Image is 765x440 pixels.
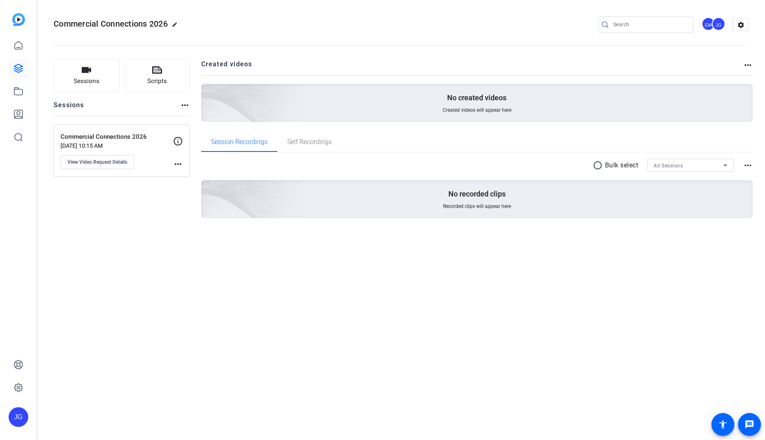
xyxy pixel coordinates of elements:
[448,189,506,199] p: No recorded clips
[443,203,511,210] span: Recorded clips will appear here
[54,100,84,116] h2: Sessions
[718,420,728,429] mat-icon: accessibility
[201,59,743,75] h2: Created videos
[712,17,726,32] ngx-avatar: Joe Gallman
[173,159,183,169] mat-icon: more_horiz
[67,159,127,165] span: View Video Request Details
[605,160,639,170] p: Bulk select
[61,155,134,169] button: View Video Request Details
[61,142,173,149] p: [DATE] 10:15 AM
[180,100,190,110] mat-icon: more_horiz
[61,132,173,142] p: Commercial Connections 2026
[447,93,506,103] p: No created videos
[211,139,268,145] span: Session Recordings
[443,107,511,113] span: Created videos will appear here
[110,99,305,277] img: embarkstudio-empty-session.png
[702,17,716,32] ngx-avatar: Emma McVicar
[743,160,753,170] mat-icon: more_horiz
[593,160,605,170] mat-icon: radio_button_unchecked
[745,420,754,429] mat-icon: message
[702,17,715,31] div: EM
[124,59,190,92] button: Scripts
[110,3,305,181] img: Creted videos background
[613,20,687,29] input: Search
[74,77,99,86] span: Sessions
[654,163,683,169] span: All Sessions
[147,77,167,86] span: Scripts
[287,139,332,145] span: Self Recordings
[172,22,182,32] mat-icon: edit
[712,17,725,31] div: JG
[54,59,119,92] button: Sessions
[733,19,749,31] mat-icon: settings
[9,407,28,427] div: JG
[743,60,753,70] mat-icon: more_horiz
[12,13,25,26] img: blue-gradient.svg
[54,19,168,29] span: Commercial Connections 2026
